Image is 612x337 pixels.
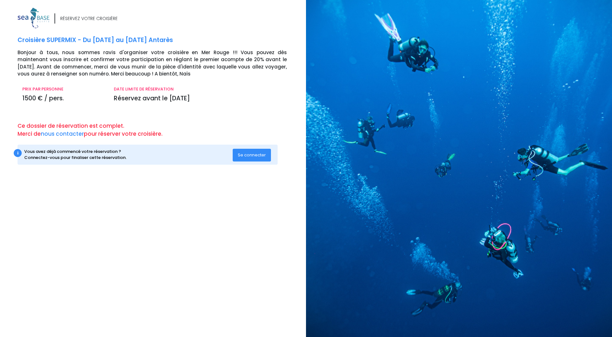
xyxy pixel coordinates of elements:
p: 1500 € / pers. [22,94,104,103]
p: Réservez avant le [DATE] [114,94,287,103]
a: Se connecter [233,152,271,157]
div: i [14,149,22,157]
div: RÉSERVEZ VOTRE CROISIÈRE [60,15,118,22]
p: Bonjour à tous, nous sommes ravis d'organiser votre croisière en Mer Rouge !!! Vous pouvez dès ma... [18,49,301,78]
span: Se connecter [238,152,266,158]
div: Vous avez déjà commencé votre réservation ? Connectez-vous pour finaliser cette réservation. [24,148,233,161]
p: PRIX PAR PERSONNE [22,86,104,92]
p: Croisière SUPERMIX - Du [DATE] au [DATE] Antarès [18,36,301,45]
p: DATE LIMITE DE RÉSERVATION [114,86,287,92]
a: nous contacter [41,130,84,138]
img: logo_color1.png [18,8,49,28]
button: Se connecter [233,149,271,161]
p: Ce dossier de réservation est complet. Merci de pour réserver votre croisière. [18,122,301,138]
